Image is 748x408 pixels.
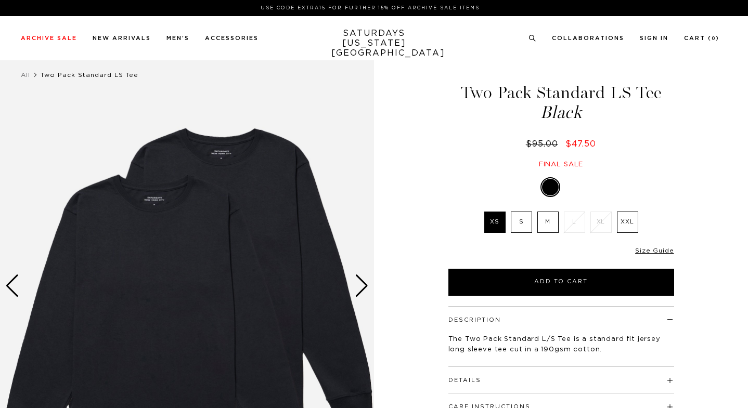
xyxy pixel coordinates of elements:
[537,212,559,233] label: M
[617,212,638,233] label: XXL
[635,247,674,254] a: Size Guide
[448,317,501,323] button: Description
[355,274,369,297] div: Next slide
[684,35,719,41] a: Cart (0)
[526,140,562,148] del: $95.00
[640,35,668,41] a: Sign In
[5,274,19,297] div: Previous slide
[41,72,138,78] span: Two Pack Standard LS Tee
[565,140,596,148] span: $47.50
[205,35,259,41] a: Accessories
[93,35,151,41] a: New Arrivals
[447,104,676,121] span: Black
[447,160,676,169] div: Final sale
[552,35,624,41] a: Collaborations
[21,72,30,78] a: All
[331,29,417,58] a: SATURDAYS[US_STATE][GEOGRAPHIC_DATA]
[448,377,481,383] button: Details
[484,212,506,233] label: XS
[25,4,715,12] p: Use Code EXTRA15 for Further 15% Off Archive Sale Items
[448,334,674,355] p: The Two Pack Standard L/S Tee is a standard fit jersey long sleeve tee cut in a 190gsm cotton.
[712,36,716,41] small: 0
[21,35,77,41] a: Archive Sale
[448,269,674,296] button: Add to Cart
[447,84,676,121] h1: Two Pack Standard LS Tee
[166,35,189,41] a: Men's
[511,212,532,233] label: S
